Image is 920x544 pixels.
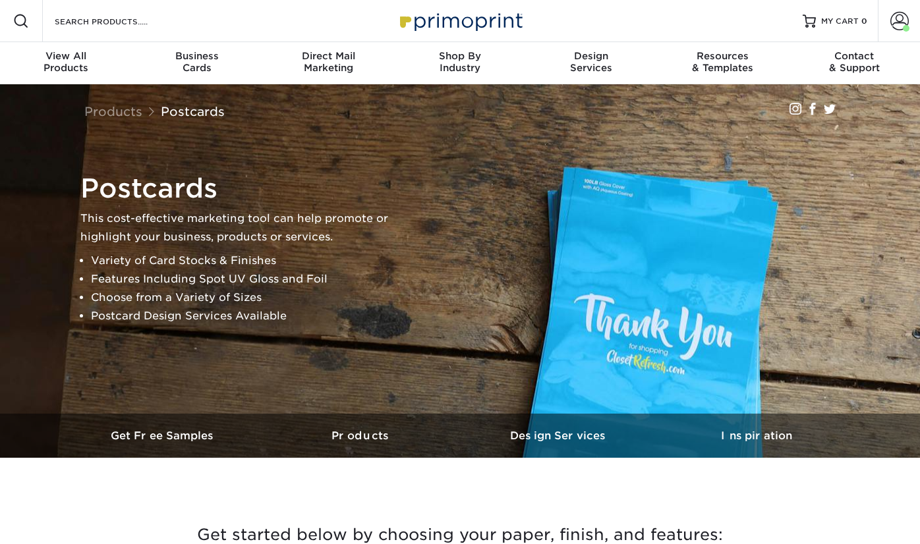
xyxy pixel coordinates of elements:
[394,50,525,62] span: Shop By
[91,252,410,270] li: Variety of Card Stocks & Finishes
[460,429,658,442] h3: Design Services
[821,16,859,27] span: MY CART
[658,414,855,458] a: Inspiration
[263,50,394,74] div: Marketing
[262,414,460,458] a: Products
[789,42,920,84] a: Contact& Support
[53,13,182,29] input: SEARCH PRODUCTS.....
[263,50,394,62] span: Direct Mail
[657,50,788,62] span: Resources
[658,429,855,442] h3: Inspiration
[131,42,262,84] a: BusinessCards
[84,104,142,119] a: Products
[789,50,920,62] span: Contact
[131,50,262,74] div: Cards
[65,429,262,442] h3: Get Free Samples
[262,429,460,442] h3: Products
[789,50,920,74] div: & Support
[526,50,657,62] span: Design
[80,209,410,246] p: This cost-effective marketing tool can help promote or highlight your business, products or servi...
[263,42,394,84] a: Direct MailMarketing
[65,414,262,458] a: Get Free Samples
[394,7,526,35] img: Primoprint
[91,307,410,325] li: Postcard Design Services Available
[91,288,410,307] li: Choose from a Variety of Sizes
[394,42,525,84] a: Shop ByIndustry
[161,104,225,119] a: Postcards
[394,50,525,74] div: Industry
[526,42,657,84] a: DesignServices
[91,270,410,288] li: Features Including Spot UV Gloss and Foil
[131,50,262,62] span: Business
[657,50,788,74] div: & Templates
[526,50,657,74] div: Services
[657,42,788,84] a: Resources& Templates
[80,173,410,204] h1: Postcards
[460,414,658,458] a: Design Services
[861,16,867,26] span: 0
